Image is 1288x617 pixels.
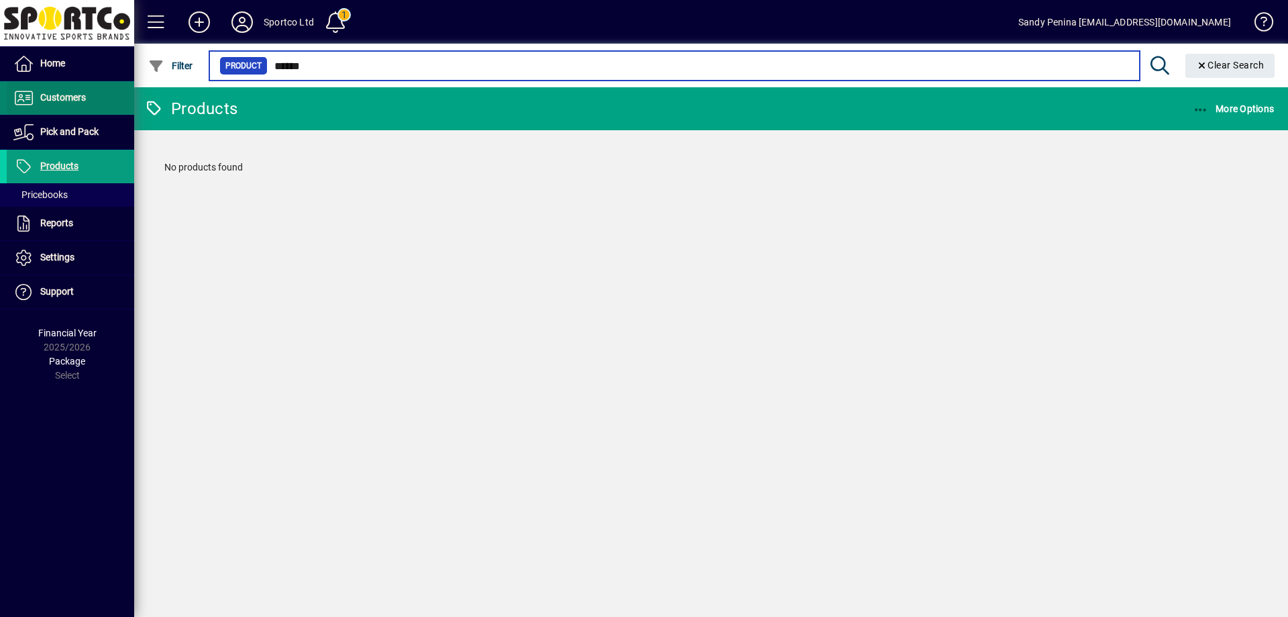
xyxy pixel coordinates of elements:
[40,286,74,297] span: Support
[178,10,221,34] button: Add
[225,59,262,73] span: Product
[7,183,134,206] a: Pricebooks
[40,218,73,228] span: Reports
[7,115,134,149] a: Pick and Pack
[7,207,134,240] a: Reports
[1244,3,1271,46] a: Knowledge Base
[7,81,134,115] a: Customers
[1185,54,1275,78] button: Clear
[1189,97,1278,121] button: More Options
[1196,60,1265,70] span: Clear Search
[1018,11,1231,33] div: Sandy Penina [EMAIL_ADDRESS][DOMAIN_NAME]
[40,92,86,103] span: Customers
[1193,103,1275,114] span: More Options
[148,60,193,71] span: Filter
[7,275,134,309] a: Support
[40,126,99,137] span: Pick and Pack
[40,252,74,263] span: Settings
[7,47,134,81] a: Home
[38,328,97,338] span: Financial Year
[7,241,134,275] a: Settings
[13,189,68,200] span: Pricebooks
[49,356,85,367] span: Package
[144,98,237,120] div: Products
[221,10,264,34] button: Profile
[40,58,65,68] span: Home
[145,54,197,78] button: Filter
[40,160,78,171] span: Products
[264,11,314,33] div: Sportco Ltd
[151,147,1271,188] div: No products found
